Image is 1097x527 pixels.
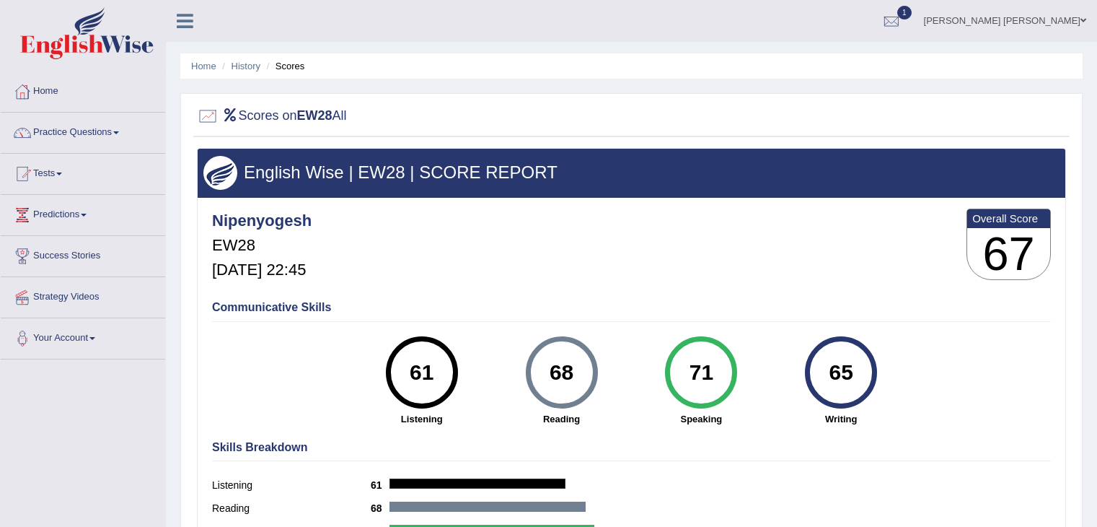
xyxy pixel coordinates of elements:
a: Practice Questions [1,113,165,149]
span: 1 [897,6,912,19]
h4: Nipenyogesh [212,212,312,230]
a: Tests [1,154,165,190]
label: Listening [212,478,371,493]
a: Home [191,61,216,71]
a: Strategy Videos [1,277,165,313]
h5: EW28 [212,237,312,254]
h3: English Wise | EW28 | SCORE REPORT [203,163,1059,182]
h4: Communicative Skills [212,301,1051,314]
a: Your Account [1,318,165,354]
a: Predictions [1,195,165,231]
h4: Skills Breakdown [212,441,1051,454]
a: History [232,61,260,71]
div: 61 [395,342,448,403]
a: Home [1,71,165,108]
h5: [DATE] 22:45 [212,261,312,279]
h2: Scores on All [197,105,347,127]
b: EW28 [297,108,332,123]
div: 65 [815,342,868,403]
b: Overall Score [972,212,1045,225]
strong: Writing [778,412,904,426]
strong: Listening [359,412,485,426]
img: wings.png [203,156,237,190]
a: Success Stories [1,236,165,272]
h3: 67 [967,228,1050,280]
label: Reading [212,501,371,516]
div: 68 [535,342,588,403]
strong: Reading [499,412,625,426]
b: 61 [371,479,389,491]
strong: Speaking [638,412,764,426]
div: 71 [675,342,728,403]
li: Scores [263,59,305,73]
b: 68 [371,502,389,514]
